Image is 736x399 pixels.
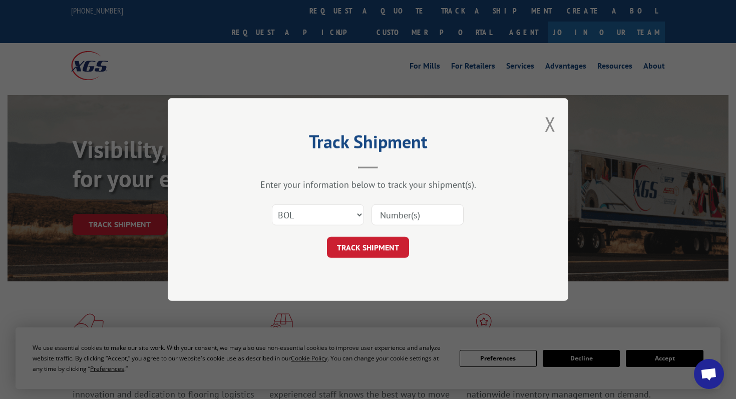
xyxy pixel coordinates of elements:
div: Enter your information below to track your shipment(s). [218,179,518,190]
div: Open chat [694,359,724,389]
button: TRACK SHIPMENT [327,237,409,258]
input: Number(s) [372,204,464,225]
button: Close modal [545,111,556,137]
h2: Track Shipment [218,135,518,154]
